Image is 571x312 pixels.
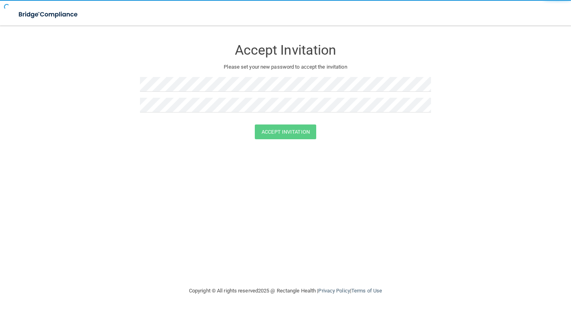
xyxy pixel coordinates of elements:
[318,288,350,294] a: Privacy Policy
[255,124,316,139] button: Accept Invitation
[12,6,85,23] img: bridge_compliance_login_screen.278c3ca4.svg
[140,278,431,304] div: Copyright © All rights reserved 2025 @ Rectangle Health | |
[146,62,425,72] p: Please set your new password to accept the invitation
[351,288,382,294] a: Terms of Use
[140,43,431,57] h3: Accept Invitation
